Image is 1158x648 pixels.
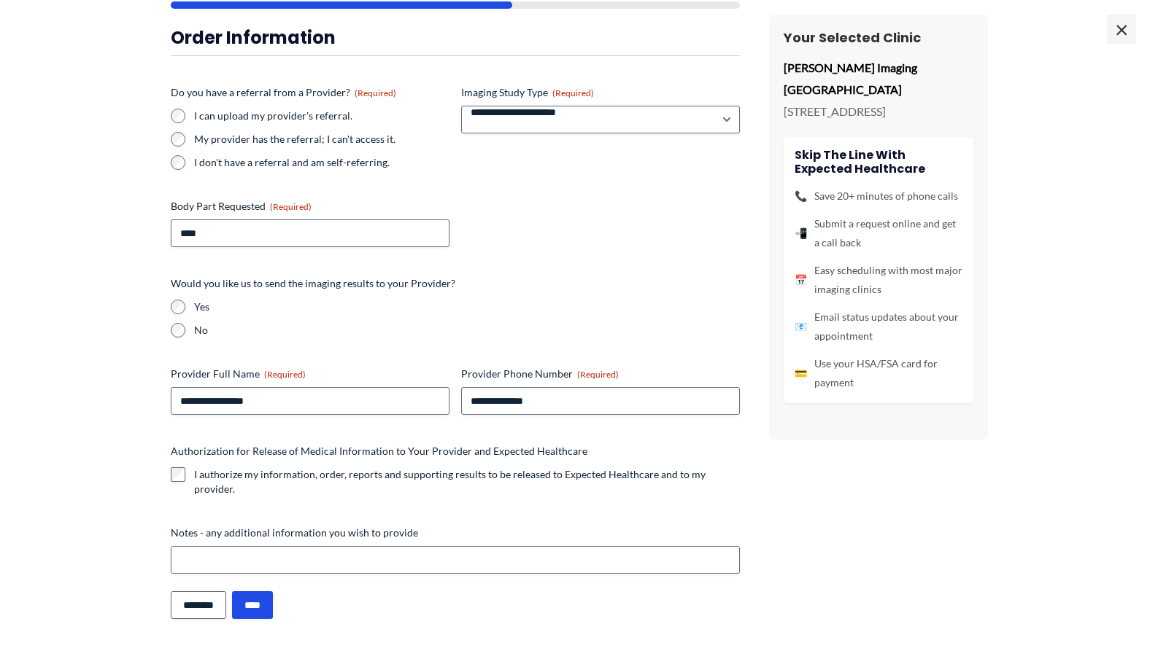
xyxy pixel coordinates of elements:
span: (Required) [264,369,306,380]
label: Notes - any additional information you wish to provide [171,526,740,540]
span: (Required) [552,87,594,98]
span: 💳 [795,364,807,383]
li: Email status updates about your appointment [795,308,962,346]
legend: Do you have a referral from a Provider? [171,85,396,100]
span: (Required) [270,201,312,212]
span: (Required) [355,87,396,98]
label: Imaging Study Type [461,85,740,100]
label: Provider Phone Number [461,367,740,381]
h3: Your Selected Clinic [784,29,973,46]
label: Body Part Requested [171,199,449,214]
label: No [194,323,740,337]
span: 📲 [795,224,807,243]
label: I can upload my provider's referral. [194,109,449,123]
span: 📧 [795,317,807,336]
legend: Would you like us to send the imaging results to your Provider? [171,276,455,291]
h3: Order Information [171,26,740,49]
p: [PERSON_NAME] Imaging [GEOGRAPHIC_DATA] [784,57,973,100]
li: Submit a request online and get a call back [795,214,962,252]
label: Provider Full Name [171,367,449,381]
p: [STREET_ADDRESS] [784,101,973,122]
label: My provider has the referral; I can't access it. [194,132,449,147]
li: Save 20+ minutes of phone calls [795,187,962,206]
span: × [1107,15,1136,44]
span: 📞 [795,187,807,206]
li: Easy scheduling with most major imaging clinics [795,261,962,299]
legend: Authorization for Release of Medical Information to Your Provider and Expected Healthcare [171,444,587,458]
label: I authorize my information, order, reports and supporting results to be released to Expected Heal... [194,467,740,496]
h4: Skip the line with Expected Healthcare [795,148,962,176]
li: Use your HSA/FSA card for payment [795,354,962,392]
span: (Required) [577,369,619,380]
label: Yes [194,300,740,314]
span: 📅 [795,270,807,289]
label: I don't have a referral and am self-referring. [194,155,449,170]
